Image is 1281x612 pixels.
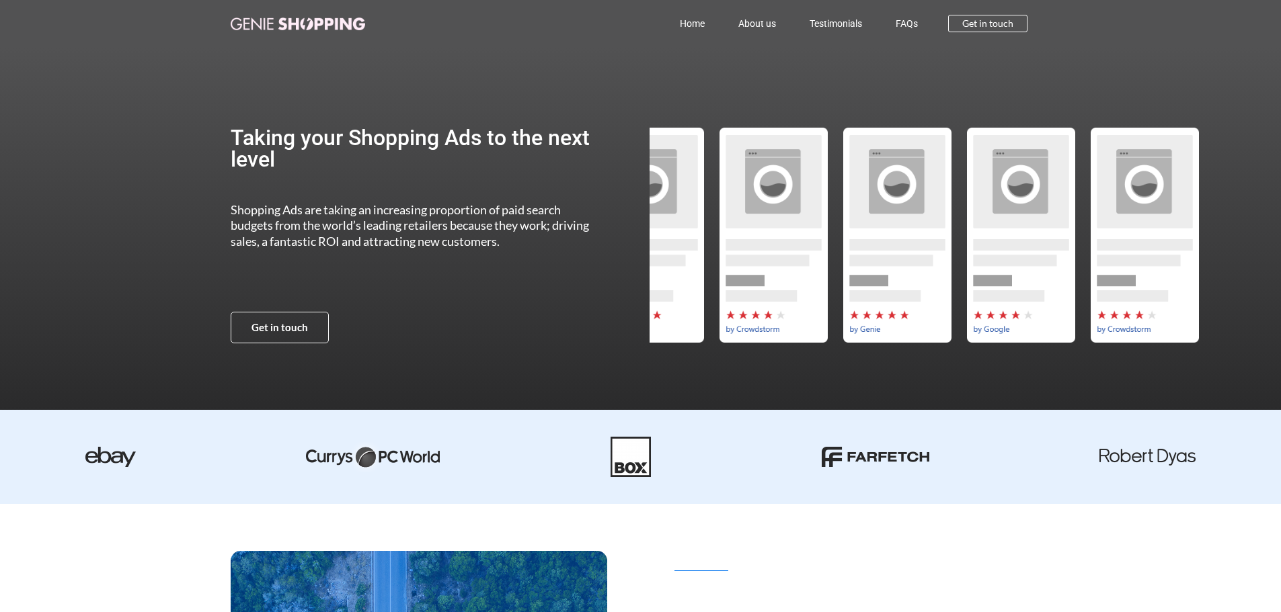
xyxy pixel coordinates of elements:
span: Shopping Ads are taking an increasing proportion of paid search budgets from the world’s leading ... [231,202,589,249]
a: Testimonials [793,8,879,39]
a: Get in touch [231,312,329,343]
a: Get in touch [948,15,1027,32]
span: Get in touch [962,19,1013,28]
div: by-google [958,128,1082,343]
div: by-crowdstorm [711,128,834,343]
div: 3 / 5 [834,128,958,343]
img: robert dyas [1099,449,1196,466]
img: farfetch-01 [822,447,929,467]
div: 5 / 5 [1082,128,1206,343]
div: 2 / 5 [711,128,834,343]
nav: Menu [424,8,935,39]
div: Slides [650,128,1268,343]
div: by-crowdstorm [1082,128,1206,343]
div: 4 / 5 [958,128,1082,343]
a: Home [663,8,722,39]
img: genie-shopping-logo [231,17,365,30]
div: by-genie [587,128,711,343]
div: by-genie [834,128,958,343]
img: ebay-dark [85,447,136,467]
a: About us [722,8,793,39]
a: FAQs [879,8,935,39]
span: Get in touch [251,322,308,333]
div: 1 / 5 [587,128,711,343]
h2: Taking your Shopping Ads to the next level [231,127,603,170]
img: Box-01 [611,437,651,477]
